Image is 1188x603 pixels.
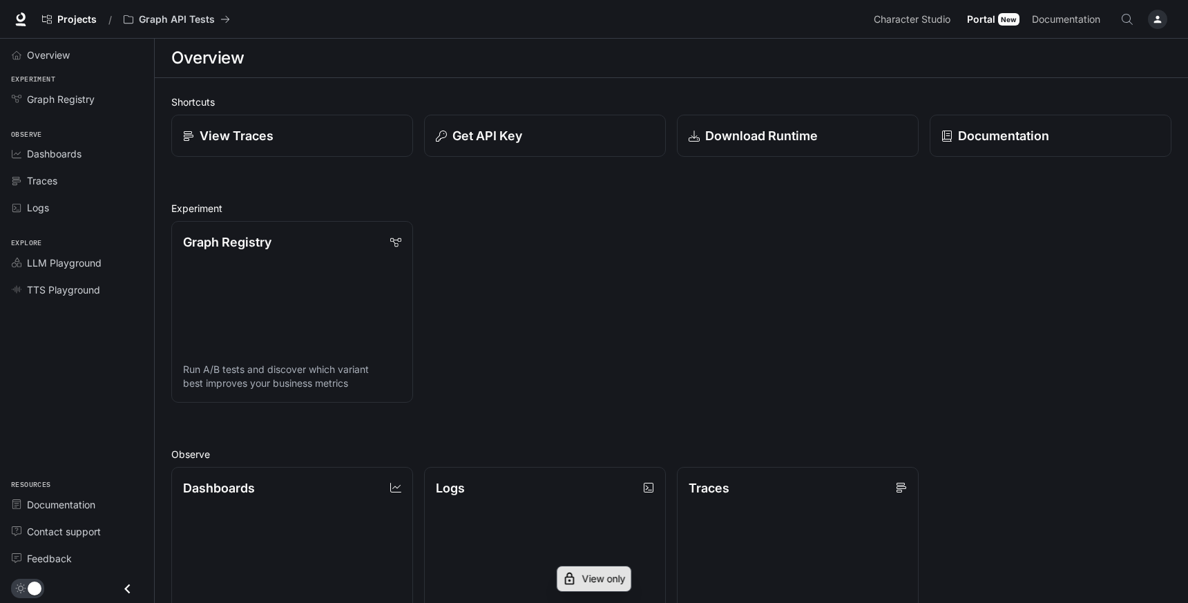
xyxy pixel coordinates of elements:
h2: Shortcuts [171,95,1171,109]
div: / [103,12,117,27]
a: Graph Registry [6,87,148,111]
div: New [998,13,1019,26]
a: Documentation [930,115,1171,157]
a: Go to projects [36,6,103,33]
span: Graph Registry [27,92,95,106]
a: View Traces [171,115,413,157]
div: You do not have permission to edit this workspace. [557,566,632,592]
span: TTS Playground [27,283,100,297]
span: Documentation [1032,11,1100,28]
p: Dashboards [183,479,255,497]
span: Contact support [27,524,101,539]
p: Graph Registry [183,233,271,251]
a: PortalNew [961,6,1025,33]
h2: Experiment [171,201,1171,216]
p: View Traces [200,126,274,145]
p: Logs [436,479,465,497]
span: Feedback [27,551,72,566]
a: Dashboards [6,142,148,166]
span: Dark mode toggle [28,580,41,595]
p: Documentation [958,126,1049,145]
h2: Observe [171,447,1171,461]
p: Get API Key [452,126,522,145]
span: LLM Playground [27,256,102,270]
span: Character Studio [874,11,950,28]
button: Open Command Menu [1113,6,1141,33]
p: Run A/B tests and discover which variant best improves your business metrics [183,363,401,390]
a: Documentation [1026,6,1111,33]
span: Documentation [27,497,95,512]
button: Get API Key [424,115,666,157]
a: Feedback [6,546,148,571]
button: All workspaces [117,6,236,33]
a: Logs [6,195,148,220]
span: Traces [27,173,57,188]
p: Traces [689,479,729,497]
a: Documentation [6,492,148,517]
button: Close drawer [112,575,143,603]
a: Graph RegistryRun A/B tests and discover which variant best improves your business metrics [171,221,413,403]
span: Projects [57,14,97,26]
a: Contact support [6,519,148,544]
span: Logs [27,200,49,215]
p: View only [582,574,626,584]
a: TTS Playground [6,278,148,302]
a: Overview [6,43,148,67]
h1: Overview [171,44,244,72]
span: Dashboards [27,146,82,161]
a: Download Runtime [677,115,919,157]
span: Overview [27,48,70,62]
p: Graph API Tests [139,14,215,26]
a: Traces [6,169,148,193]
a: LLM Playground [6,251,148,275]
span: Portal [967,11,995,28]
p: Download Runtime [705,126,818,145]
a: Character Studio [868,6,960,33]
